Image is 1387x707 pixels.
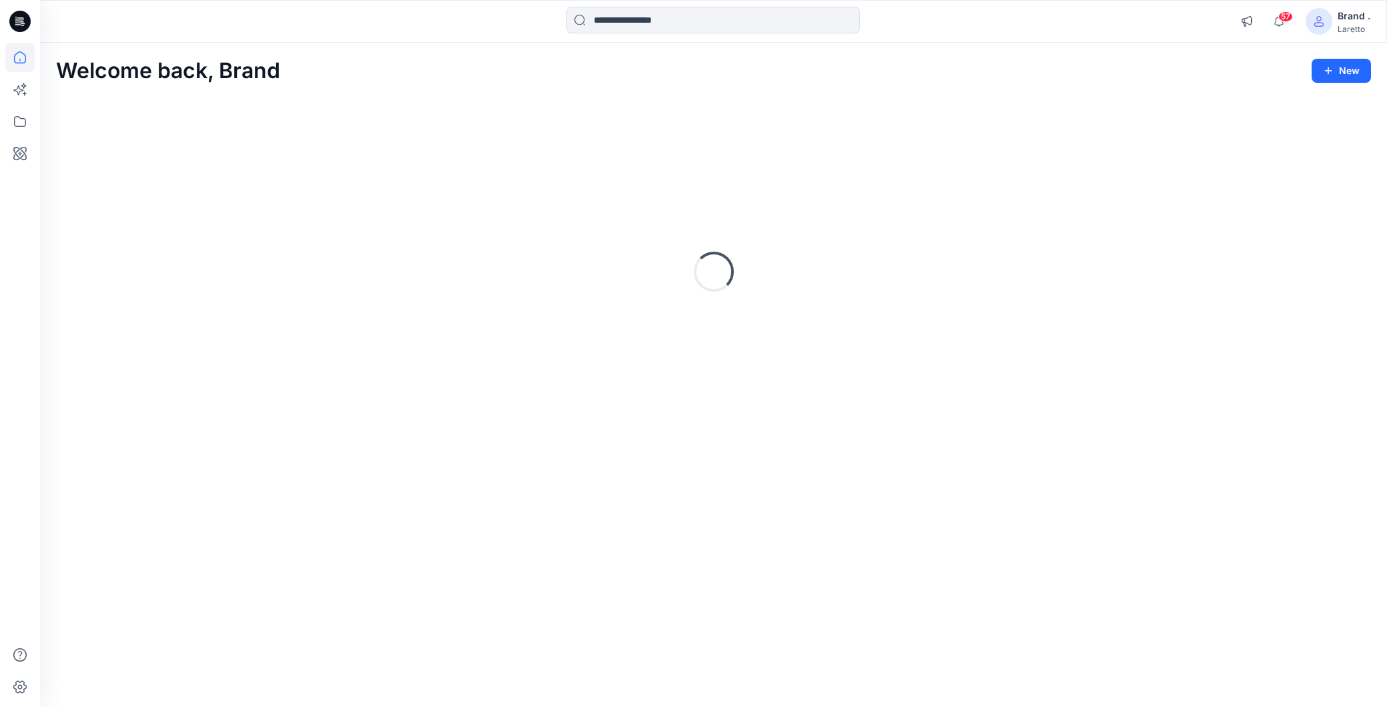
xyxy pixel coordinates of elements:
[1314,16,1324,27] svg: avatar
[56,59,280,83] h2: Welcome back, Brand
[1338,8,1370,24] div: Brand .
[1278,11,1293,22] span: 57
[1312,59,1371,83] button: New
[1338,24,1370,34] div: Laretto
